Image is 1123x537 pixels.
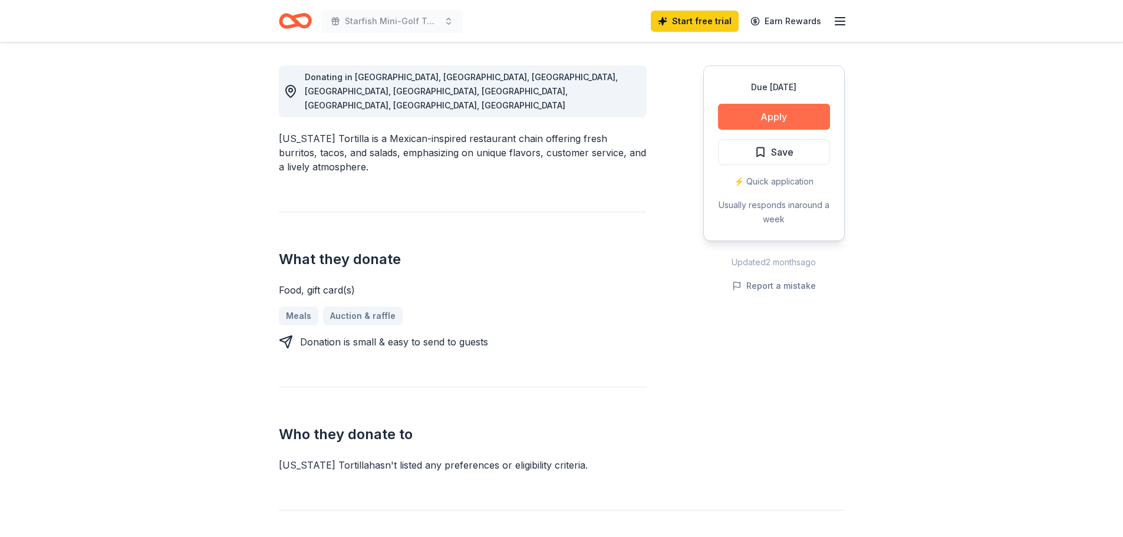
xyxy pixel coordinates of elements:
a: Meals [279,307,318,325]
h2: Who they donate to [279,425,647,444]
a: Earn Rewards [743,11,828,32]
div: [US_STATE] Tortilla hasn ' t listed any preferences or eligibility criteria. [279,458,647,472]
span: Donating in [GEOGRAPHIC_DATA], [GEOGRAPHIC_DATA], [GEOGRAPHIC_DATA], [GEOGRAPHIC_DATA], [GEOGRAPH... [305,72,618,110]
div: Usually responds in around a week [718,198,830,226]
div: Food, gift card(s) [279,283,647,297]
span: Save [771,144,793,160]
button: Save [718,139,830,165]
h2: What they donate [279,250,647,269]
span: Starfish Mini-Golf Tournament [345,14,439,28]
div: Donation is small & easy to send to guests [300,335,488,349]
button: Apply [718,104,830,130]
button: Starfish Mini-Golf Tournament [321,9,463,33]
div: [US_STATE] Tortilla is a Mexican-inspired restaurant chain offering fresh burritos, tacos, and sa... [279,131,647,174]
button: Report a mistake [732,279,816,293]
div: Due [DATE] [718,80,830,94]
div: ⚡️ Quick application [718,174,830,189]
a: Home [279,7,312,35]
a: Auction & raffle [323,307,403,325]
div: Updated 2 months ago [703,255,845,269]
a: Start free trial [651,11,739,32]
